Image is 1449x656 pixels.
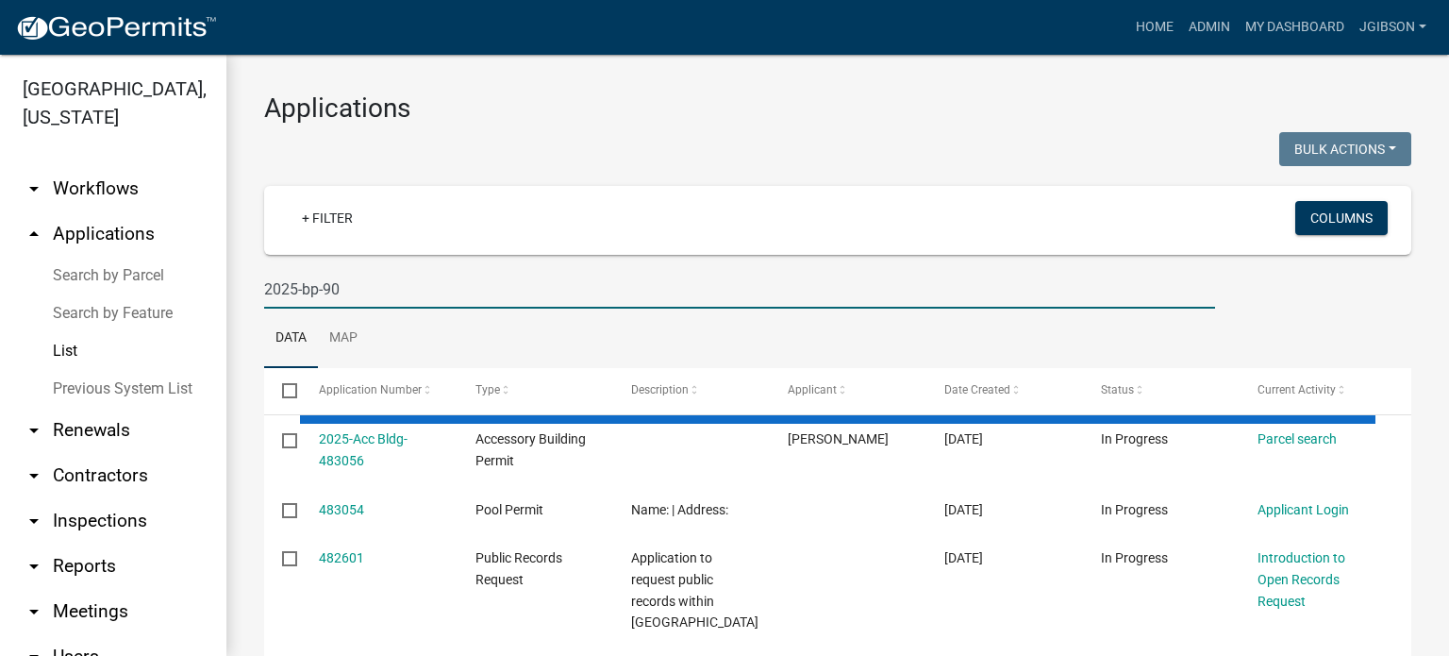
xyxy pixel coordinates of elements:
span: Public Records Request [475,550,562,587]
span: 09/23/2025 [944,431,983,446]
a: Admin [1181,9,1238,45]
span: Application to request public records within Talbot County [631,550,758,630]
span: 09/23/2025 [944,502,983,517]
a: Parcel search [1257,431,1337,446]
span: Applicant [788,383,837,396]
a: jgibson [1352,9,1434,45]
span: 09/23/2025 [944,550,983,565]
datatable-header-cell: Application Number [300,368,457,413]
i: arrow_drop_up [23,223,45,245]
a: + Filter [287,201,368,235]
span: In Progress [1101,550,1168,565]
a: Introduction to Open Records Request [1257,550,1345,609]
span: Ricky Cox [788,431,889,446]
a: Data [264,309,318,369]
a: 2025-Acc Bldg-483056 [319,431,408,468]
a: Applicant Login [1257,502,1349,517]
i: arrow_drop_down [23,464,45,487]
i: arrow_drop_down [23,177,45,200]
button: Columns [1295,201,1388,235]
a: Home [1128,9,1181,45]
datatable-header-cell: Select [264,368,300,413]
span: Status [1101,383,1134,396]
span: Current Activity [1257,383,1336,396]
button: Bulk Actions [1279,132,1411,166]
i: arrow_drop_down [23,419,45,442]
datatable-header-cell: Current Activity [1240,368,1396,413]
i: arrow_drop_down [23,555,45,578]
span: Type [475,383,500,396]
span: Date Created [944,383,1010,396]
input: Search for applications [264,270,1215,309]
datatable-header-cell: Applicant [770,368,926,413]
span: Application Number [319,383,422,396]
i: arrow_drop_down [23,510,45,532]
span: Pool Permit [475,502,543,517]
span: Accessory Building Permit [475,431,586,468]
i: arrow_drop_down [23,600,45,623]
span: Name: | Address: [631,502,728,517]
span: Description [631,383,689,396]
datatable-header-cell: Date Created [926,368,1083,413]
a: Map [318,309,369,369]
span: In Progress [1101,502,1168,517]
datatable-header-cell: Type [457,368,613,413]
a: 483054 [319,502,364,517]
datatable-header-cell: Description [613,368,770,413]
h3: Applications [264,93,1411,125]
span: In Progress [1101,431,1168,446]
datatable-header-cell: Status [1083,368,1240,413]
a: My Dashboard [1238,9,1352,45]
a: 482601 [319,550,364,565]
